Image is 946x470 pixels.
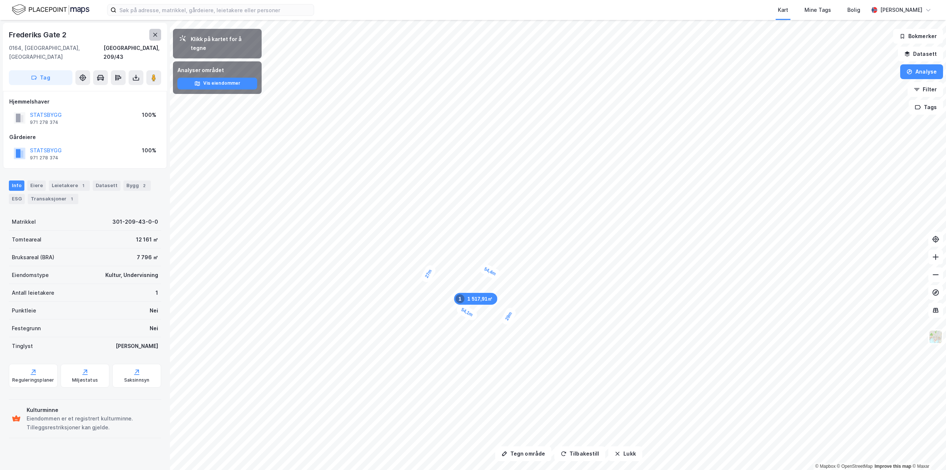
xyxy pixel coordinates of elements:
[9,180,24,191] div: Info
[478,262,502,281] div: Map marker
[116,342,158,351] div: [PERSON_NAME]
[454,293,497,305] div: Map marker
[875,464,911,469] a: Improve this map
[137,253,158,262] div: 7 796 ㎡
[142,111,156,119] div: 100%
[68,195,75,203] div: 1
[9,194,25,204] div: ESG
[105,271,158,280] div: Kultur, Undervisning
[103,44,161,61] div: [GEOGRAPHIC_DATA], 209/43
[27,414,158,432] div: Eiendommen er et registrert kulturminne. Tilleggsrestriksjoner kan gjelde.
[136,235,158,244] div: 12 161 ㎡
[804,6,831,14] div: Mine Tags
[500,306,518,327] div: Map marker
[112,217,158,226] div: 301-209-43-0-0
[608,446,642,461] button: Lukk
[12,342,33,351] div: Tinglyst
[9,133,161,142] div: Gårdeiere
[177,66,257,75] div: Analyser området
[12,288,54,297] div: Antall leietakere
[420,263,438,284] div: Map marker
[156,288,158,297] div: 1
[140,182,148,189] div: 2
[191,35,256,53] div: Klikk på kartet for å tegne
[12,377,54,383] div: Reguleringsplaner
[909,100,943,115] button: Tags
[847,6,860,14] div: Bolig
[9,70,72,85] button: Tag
[929,330,943,344] img: Z
[27,406,158,415] div: Kulturminne
[30,119,58,125] div: 971 278 374
[12,271,49,280] div: Eiendomstype
[837,464,873,469] a: OpenStreetMap
[554,446,605,461] button: Tilbakestill
[12,253,54,262] div: Bruksareal (BRA)
[28,194,78,204] div: Transaksjoner
[150,306,158,315] div: Nei
[9,44,103,61] div: 0164, [GEOGRAPHIC_DATA], [GEOGRAPHIC_DATA]
[72,377,98,383] div: Miljøstatus
[49,180,90,191] div: Leietakere
[79,182,87,189] div: 1
[12,235,41,244] div: Tomteareal
[893,29,943,44] button: Bokmerker
[93,180,120,191] div: Datasett
[12,3,89,16] img: logo.f888ab2527a4732fd821a326f86c7f29.svg
[908,82,943,97] button: Filter
[455,302,479,322] div: Map marker
[177,78,257,89] button: Vis eiendommer
[150,324,158,333] div: Nei
[900,64,943,79] button: Analyse
[123,180,151,191] div: Bygg
[142,146,156,155] div: 100%
[815,464,836,469] a: Mapbox
[456,294,465,303] div: 1
[9,29,68,41] div: Frederiks Gate 2
[880,6,922,14] div: [PERSON_NAME]
[30,155,58,161] div: 971 278 374
[909,435,946,470] iframe: Chat Widget
[898,47,943,61] button: Datasett
[9,97,161,106] div: Hjemmelshaver
[27,180,46,191] div: Eiere
[12,324,41,333] div: Festegrunn
[124,377,150,383] div: Saksinnsyn
[12,217,36,226] div: Matrikkel
[778,6,788,14] div: Kart
[116,4,314,16] input: Søk på adresse, matrikkel, gårdeiere, leietakere eller personer
[12,306,36,315] div: Punktleie
[495,446,551,461] button: Tegn område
